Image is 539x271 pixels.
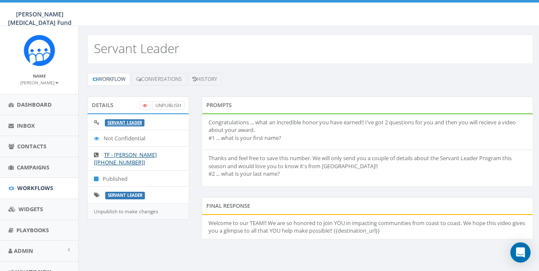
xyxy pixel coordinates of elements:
[202,197,533,214] div: Final Response
[17,142,46,150] span: Contacts
[208,118,526,142] p: Congratulations ... what an incredible honor you have earned!! I've got 2 questions for you and t...
[88,170,189,187] li: Published
[17,184,53,192] span: Workflows
[87,97,189,113] div: Details
[20,78,59,86] a: [PERSON_NAME]
[94,151,157,166] a: TF - [PERSON_NAME] [[PHONE_NUMBER]]
[188,73,222,86] a: History
[19,205,43,213] span: Widgets
[14,247,33,255] span: Admin
[202,97,533,113] div: Prompts
[152,101,184,110] a: UnPublish
[131,73,187,86] a: Conversations
[88,73,130,86] a: Workflow
[17,164,49,171] span: Campaigns
[105,192,145,199] label: Servant Leader
[202,215,533,239] li: Welcome to our TEAM!! We are so honored to join YOU in impacting communities from coast to coast....
[94,41,179,55] h2: Servant Leader
[24,35,55,66] img: Rally_Corp_Logo_1.png
[16,226,49,234] span: Playbooks
[87,204,189,220] div: Unpublish to make changes
[510,242,531,263] div: Open Intercom Messenger
[208,154,526,178] p: Thanks and feel free to save this number. We will only send you a couple of details about the Ser...
[88,130,189,147] li: Not Confidential
[17,101,52,108] span: Dashboard
[33,73,46,79] small: Name
[20,80,59,86] small: [PERSON_NAME]
[8,10,72,27] span: [PERSON_NAME] [MEDICAL_DATA] Fund
[107,120,142,126] a: Servant Leader
[17,122,35,129] span: Inbox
